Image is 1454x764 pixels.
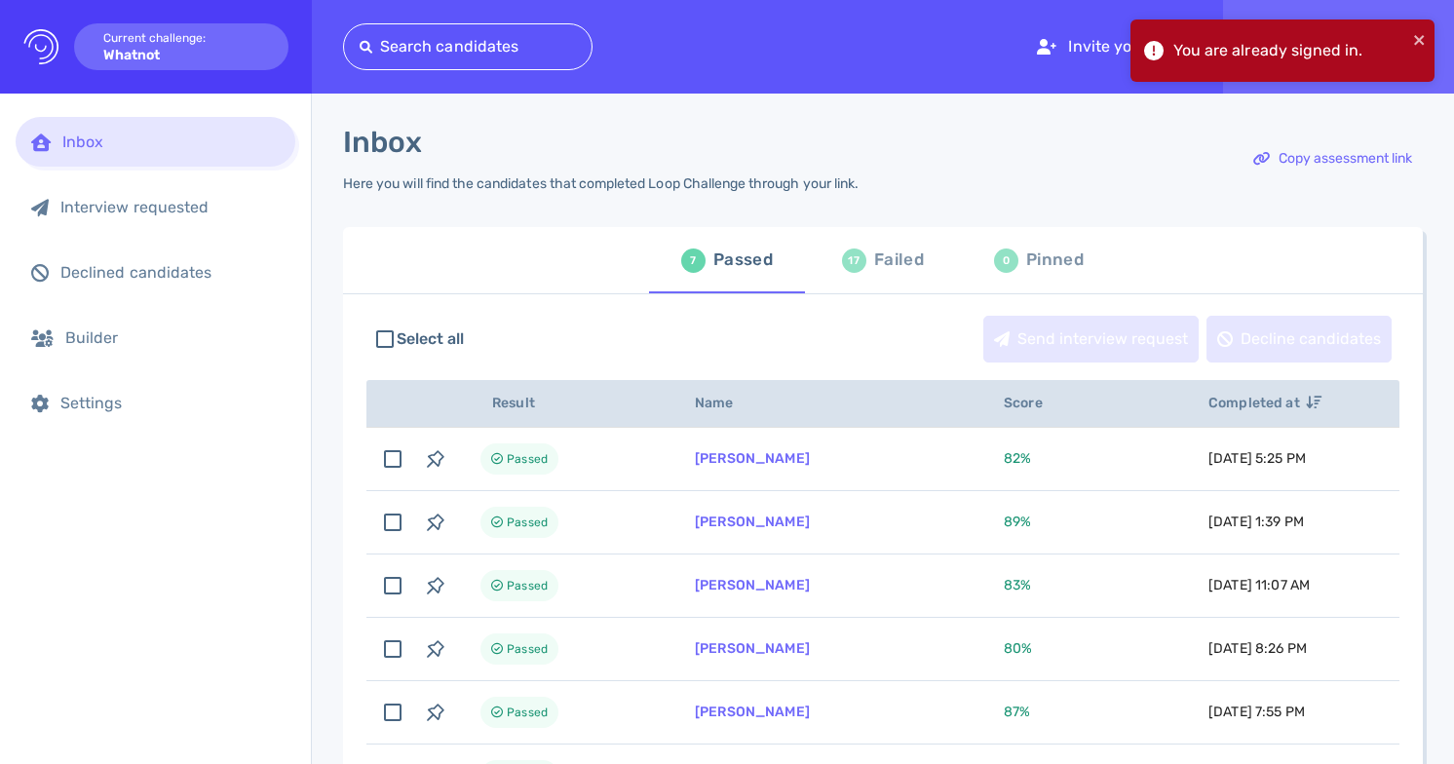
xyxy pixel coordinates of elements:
div: Builder [65,328,280,347]
span: Passed [507,574,548,597]
a: [PERSON_NAME] [695,640,810,657]
span: 82 % [1004,450,1031,467]
div: 7 [681,248,706,273]
div: Pinned [1026,246,1084,275]
span: Completed at [1208,395,1321,411]
span: Select all [397,327,465,351]
span: [DATE] 1:39 PM [1208,514,1304,530]
span: 89 % [1004,514,1031,530]
div: You are already signed in. [1173,39,1407,62]
div: Failed [874,246,924,275]
span: Score [1004,395,1064,411]
div: Copy assessment link [1244,136,1422,181]
span: Passed [507,447,548,471]
button: close [1413,27,1427,51]
div: Interview requested [60,198,280,216]
div: Here you will find the candidates that completed Loop Challenge through your link. [343,175,859,192]
div: Passed [713,246,773,275]
button: Decline candidates [1206,316,1392,363]
span: [DATE] 8:26 PM [1208,640,1307,657]
th: Result [457,380,671,428]
div: 0 [994,248,1018,273]
button: Copy assessment link [1243,135,1423,182]
div: Settings [60,394,280,412]
h1: Inbox [343,125,422,160]
span: Passed [507,511,548,534]
span: 87 % [1004,704,1030,720]
div: Decline candidates [1207,317,1391,362]
a: [PERSON_NAME] [695,577,810,593]
span: Name [695,395,755,411]
span: 83 % [1004,577,1031,593]
div: Send interview request [984,317,1198,362]
span: Passed [507,637,548,661]
a: [PERSON_NAME] [695,450,810,467]
span: [DATE] 11:07 AM [1208,577,1310,593]
div: Declined candidates [60,263,280,282]
button: Send interview request [983,316,1199,363]
a: [PERSON_NAME] [695,704,810,720]
span: Passed [507,701,548,724]
span: [DATE] 7:55 PM [1208,704,1305,720]
div: Inbox [62,133,280,151]
div: 17 [842,248,866,273]
span: 80 % [1004,640,1032,657]
span: [DATE] 5:25 PM [1208,450,1306,467]
a: [PERSON_NAME] [695,514,810,530]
